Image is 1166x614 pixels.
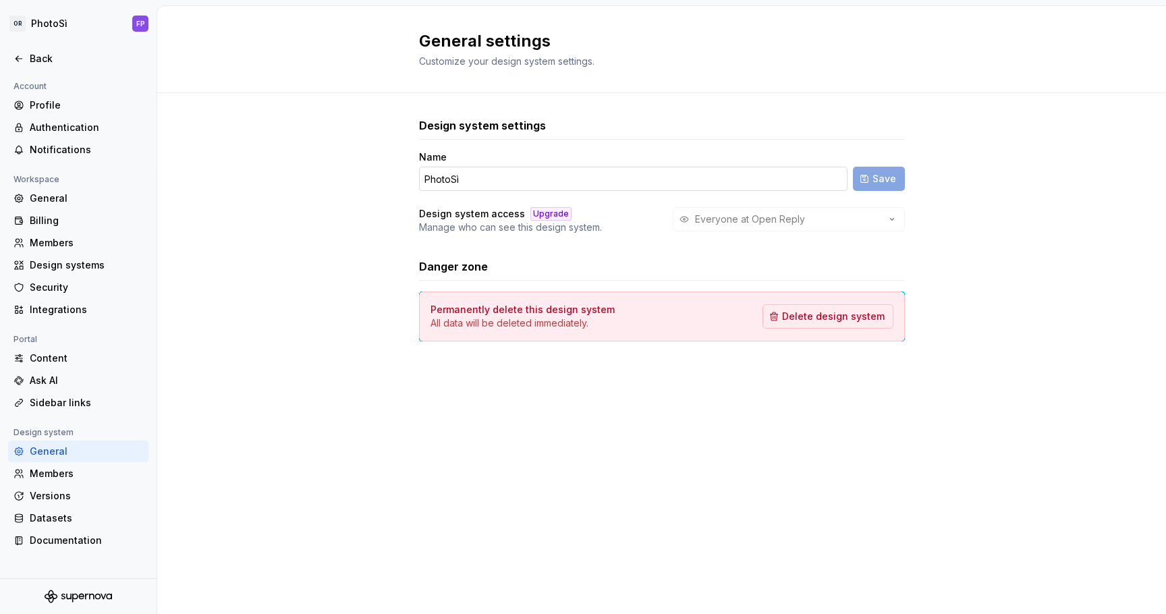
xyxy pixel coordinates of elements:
div: Integrations [30,303,143,316]
div: Notifications [30,143,143,157]
a: Content [8,347,148,369]
div: Billing [30,214,143,227]
h4: Design system access [419,207,525,221]
div: Profile [30,99,143,112]
h3: Design system settings [419,117,546,134]
h2: General settings [419,30,889,52]
div: Ask AI [30,374,143,387]
a: Ask AI [8,370,148,391]
div: Design systems [30,258,143,272]
div: General [30,192,143,205]
a: Notifications [8,139,148,161]
div: Authentication [30,121,143,134]
h3: Danger zone [419,258,488,275]
a: Security [8,277,148,298]
a: Versions [8,485,148,507]
a: Authentication [8,117,148,138]
span: Delete design system [782,310,885,323]
button: Delete design system [762,304,893,329]
div: Versions [30,489,143,503]
div: Design system [8,424,79,441]
a: General [8,188,148,209]
div: Members [30,467,143,480]
div: Back [30,52,143,65]
a: Integrations [8,299,148,320]
a: Documentation [8,530,148,551]
p: All data will be deleted immediately. [431,316,615,330]
div: FP [136,18,145,29]
span: Customize your design system settings. [419,55,594,67]
a: General [8,441,148,462]
a: Billing [8,210,148,231]
div: Upgrade [530,207,572,221]
a: Back [8,48,148,69]
div: Account [8,78,52,94]
div: Documentation [30,534,143,547]
div: Sidebar links [30,396,143,410]
a: Members [8,463,148,484]
div: Security [30,281,143,294]
div: OR [9,16,26,32]
div: Members [30,236,143,250]
div: PhotoSì [31,17,67,30]
a: Sidebar links [8,392,148,414]
div: Portal [8,331,43,347]
p: Manage who can see this design system. [419,221,602,234]
svg: Supernova Logo [45,590,112,603]
div: Workspace [8,171,65,188]
a: Design systems [8,254,148,276]
label: Name [419,150,447,164]
a: Profile [8,94,148,116]
div: Content [30,352,143,365]
div: Datasets [30,511,143,525]
div: General [30,445,143,458]
a: Members [8,232,148,254]
button: ORPhotoSìFP [3,9,154,38]
h4: Permanently delete this design system [431,303,615,316]
a: Datasets [8,507,148,529]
